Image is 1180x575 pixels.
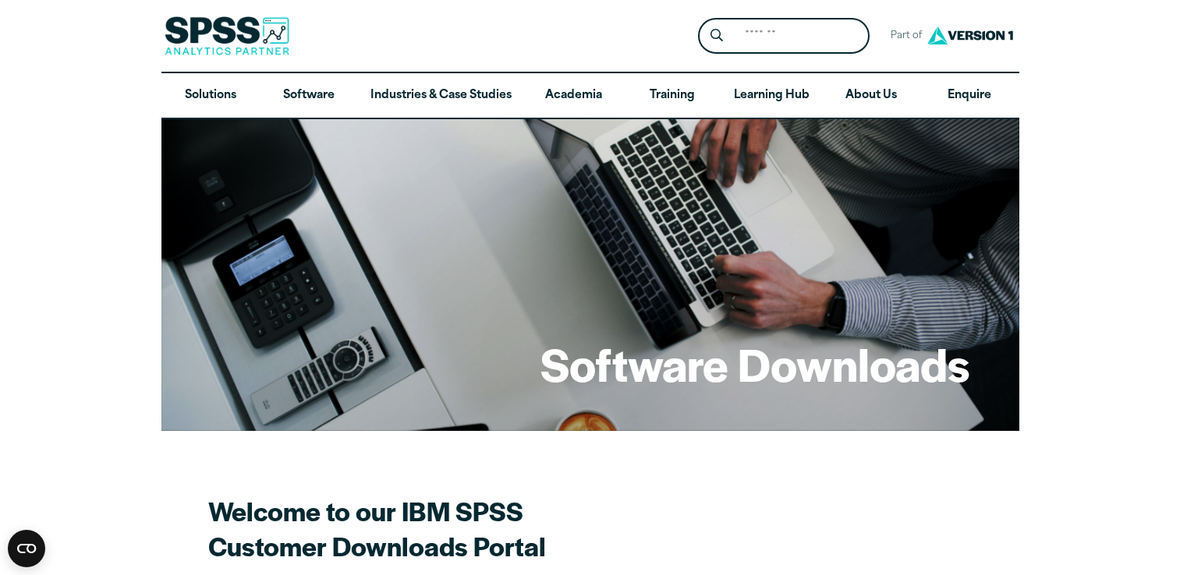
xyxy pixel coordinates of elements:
[524,73,622,118] a: Academia
[540,333,969,394] h1: Software Downloads
[920,73,1019,118] a: Enquire
[8,530,45,567] button: Open CMP widget
[702,22,731,51] button: Search magnifying glass icon
[358,73,524,118] a: Industries & Case Studies
[721,73,822,118] a: Learning Hub
[822,73,920,118] a: About Us
[161,73,1019,118] nav: Desktop version of site main menu
[923,21,1017,50] img: Version1 Logo
[165,16,289,55] img: SPSS Analytics Partner
[161,73,260,118] a: Solutions
[260,73,358,118] a: Software
[622,73,721,118] a: Training
[208,493,754,563] h2: Welcome to our IBM SPSS Customer Downloads Portal
[710,29,723,42] svg: Search magnifying glass icon
[698,18,870,55] form: Site Header Search Form
[882,25,923,48] span: Part of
